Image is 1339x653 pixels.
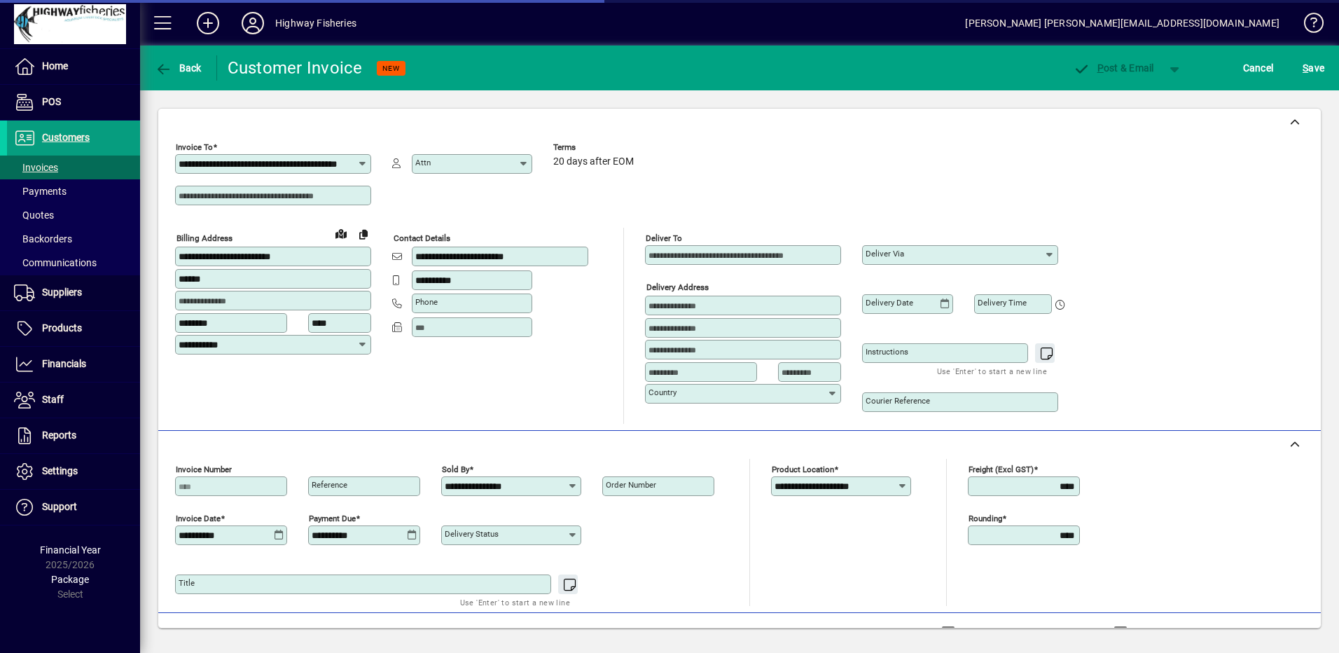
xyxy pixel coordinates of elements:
button: Add [186,11,230,36]
button: Cancel [1240,55,1277,81]
span: Quotes [14,209,54,221]
span: Support [42,501,77,512]
span: Products [42,322,82,334]
mat-label: Delivery date [866,298,913,308]
span: Product History [840,621,911,644]
app-page-header-button: Back [140,55,217,81]
span: Staff [42,394,64,405]
button: Product [1219,620,1289,645]
a: Invoices [7,156,140,179]
span: Financial Year [40,544,101,556]
span: NEW [382,64,400,73]
mat-label: Invoice number [176,465,232,474]
span: Suppliers [42,287,82,298]
span: P [1097,62,1104,74]
span: Invoices [14,162,58,173]
mat-label: Sold by [442,465,469,474]
span: Cancel [1243,57,1274,79]
mat-label: Freight (excl GST) [969,465,1034,474]
span: Payments [14,186,67,197]
span: Financials [42,358,86,369]
mat-label: Order number [606,480,656,490]
mat-label: Product location [772,465,834,474]
mat-label: Courier Reference [866,396,930,406]
a: Quotes [7,203,140,227]
span: Back [155,62,202,74]
button: Save [1299,55,1328,81]
mat-label: Deliver via [866,249,904,259]
a: View on map [330,222,352,245]
mat-label: Payment due [309,514,356,523]
mat-label: Reference [312,480,347,490]
span: S [1303,62,1308,74]
mat-label: Invoice To [176,142,213,152]
mat-label: Deliver To [646,233,682,243]
a: Knowledge Base [1293,3,1321,48]
a: Support [7,490,140,525]
a: Products [7,311,140,346]
span: Product [1226,621,1282,644]
div: [PERSON_NAME] [PERSON_NAME][EMAIL_ADDRESS][DOMAIN_NAME] [965,12,1279,34]
a: Staff [7,383,140,418]
span: ost & Email [1073,62,1154,74]
span: Customers [42,132,90,143]
span: Package [51,574,89,585]
mat-label: Attn [415,158,431,167]
div: Customer Invoice [228,57,363,79]
span: Settings [42,465,78,476]
a: Home [7,49,140,84]
label: Show Cost/Profit [1130,626,1212,640]
span: Terms [553,143,637,152]
button: Profile [230,11,275,36]
mat-label: Instructions [866,347,908,357]
a: Financials [7,347,140,382]
mat-label: Delivery time [978,298,1027,308]
button: Product History [834,620,917,645]
mat-hint: Use 'Enter' to start a new line [937,363,1047,379]
mat-label: Country [648,387,677,397]
button: Back [151,55,205,81]
mat-label: Phone [415,297,438,307]
mat-label: Title [179,578,195,588]
mat-hint: Use 'Enter' to start a new line [460,594,570,610]
a: POS [7,85,140,120]
a: Communications [7,251,140,275]
label: Show Line Volumes/Weights [958,626,1089,640]
mat-label: Delivery status [445,529,499,539]
span: 20 days after EOM [553,156,634,167]
button: Copy to Delivery address [352,223,375,245]
mat-label: Invoice date [176,514,221,523]
a: Suppliers [7,275,140,310]
a: Settings [7,454,140,489]
button: Post & Email [1066,55,1161,81]
span: Home [42,60,68,71]
span: Communications [14,257,97,268]
mat-label: Rounding [969,514,1002,523]
a: Payments [7,179,140,203]
a: Reports [7,418,140,453]
span: ave [1303,57,1324,79]
div: Highway Fisheries [275,12,356,34]
span: POS [42,96,61,107]
span: Reports [42,429,76,441]
a: Backorders [7,227,140,251]
span: Backorders [14,233,72,245]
